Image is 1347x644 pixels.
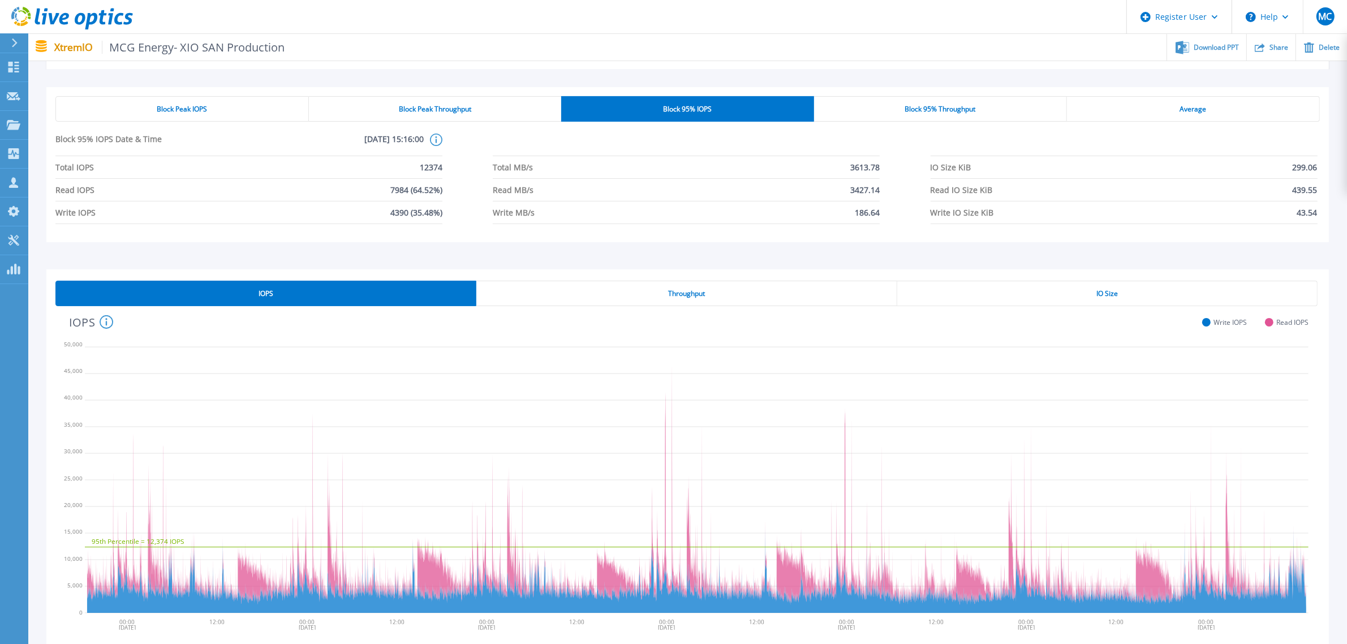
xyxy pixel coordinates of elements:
span: Block 95% IOPS Date & Time [55,134,239,156]
span: 43.54 [1297,201,1318,224]
text: [DATE] [1018,624,1035,632]
text: 0 [79,608,83,616]
span: Block 95% IOPS [663,105,712,114]
span: Throughput [668,289,705,298]
text: [DATE] [838,624,855,632]
text: [DATE] [1198,624,1215,632]
span: IO Size [1096,289,1118,298]
p: XtremIO [54,41,285,54]
span: 439.55 [1293,179,1318,201]
text: [DATE] [299,624,316,632]
text: 15,000 [64,528,83,536]
text: [DATE] [658,624,675,632]
span: Read IO Size KiB [931,179,993,201]
h4: IOPS [69,315,113,329]
text: [DATE] [479,624,496,632]
span: 12374 [420,156,442,178]
text: 20,000 [64,501,83,509]
span: Read IOPS [55,179,94,201]
text: 12:00 [1108,618,1124,626]
span: 3427.14 [850,179,880,201]
span: Write MB/s [493,201,535,224]
text: 12:00 [569,618,584,626]
text: 12:00 [929,618,944,626]
text: 30,000 [64,447,83,455]
text: 00:00 [1019,618,1034,626]
text: 12:00 [209,618,225,626]
span: Average [1180,105,1207,114]
span: Total IOPS [55,156,94,178]
text: 00:00 [479,618,494,626]
text: 5,000 [67,581,83,589]
span: [DATE] 15:16:00 [239,134,423,156]
span: Download PPT [1194,44,1239,51]
span: Total MB/s [493,156,533,178]
text: 10,000 [64,555,83,563]
span: Block 95% Throughput [905,105,976,114]
text: 95th Percentile = 12,374 IOPS [92,536,184,546]
span: 186.64 [855,201,880,224]
span: Write IO Size KiB [931,201,994,224]
text: [DATE] [119,624,136,632]
text: 40,000 [64,394,83,402]
span: Share [1269,44,1288,51]
text: 45,000 [64,367,83,375]
span: 4390 (35.48%) [390,201,442,224]
text: 50,000 [64,340,83,348]
span: 299.06 [1293,156,1318,178]
text: 00:00 [1198,618,1213,626]
span: Write IOPS [55,201,96,224]
text: 25,000 [64,474,83,482]
span: IOPS [259,289,273,298]
text: 00:00 [119,618,135,626]
text: 00:00 [659,618,674,626]
span: 3613.78 [850,156,880,178]
text: 12:00 [749,618,764,626]
span: Read MB/s [493,179,533,201]
span: Block Peak Throughput [399,105,471,114]
text: 00:00 [299,618,315,626]
span: Block Peak IOPS [157,105,207,114]
span: 7984 (64.52%) [390,179,442,201]
span: MC [1318,12,1332,21]
span: Delete [1319,44,1340,51]
span: IO Size KiB [931,156,971,178]
text: 00:00 [839,618,854,626]
text: 35,000 [64,420,83,428]
span: Write IOPS [1213,318,1247,327]
text: 12:00 [389,618,404,626]
span: MCG Energy- XIO SAN Production [102,41,285,54]
span: Read IOPS [1276,318,1309,327]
